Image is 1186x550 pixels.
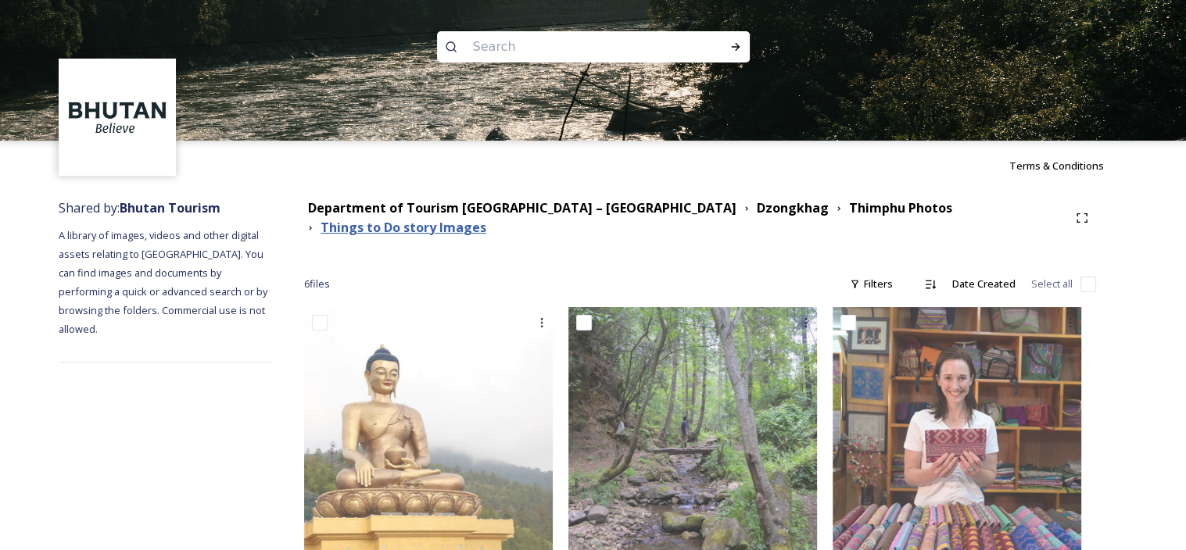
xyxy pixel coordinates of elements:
a: Terms & Conditions [1009,156,1127,175]
span: 6 file s [304,277,330,291]
div: Filters [842,269,901,299]
span: Shared by: [59,199,220,216]
strong: Things to Do story Images [321,219,486,236]
span: Select all [1031,277,1073,291]
strong: Dzongkhag [757,199,829,216]
span: Terms & Conditions [1009,159,1104,173]
img: BT_Logo_BB_Lockup_CMYK_High%2520Res.jpg [61,61,174,174]
strong: Department of Tourism [GEOGRAPHIC_DATA] – [GEOGRAPHIC_DATA] [308,199,736,216]
input: Search [465,30,679,64]
strong: Bhutan Tourism [120,199,220,216]
div: Date Created [944,269,1023,299]
strong: Thimphu Photos [849,199,952,216]
span: A library of images, videos and other digital assets relating to [GEOGRAPHIC_DATA]. You can find ... [59,228,270,336]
